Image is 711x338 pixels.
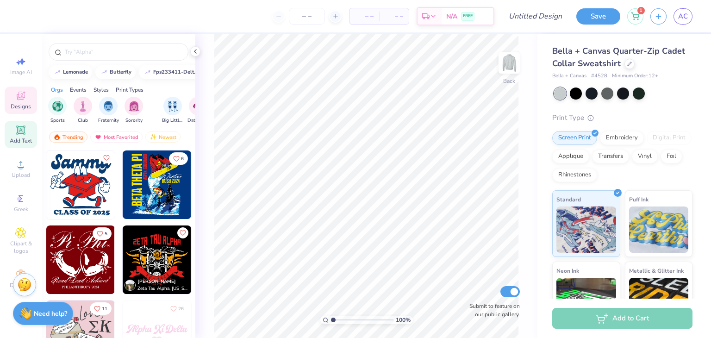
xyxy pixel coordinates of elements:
img: trend_line.gif [100,69,108,75]
span: FREE [463,13,473,19]
span: Bella + Canvas [552,72,586,80]
button: fps233411-delta-kappa-epsilon-man-in-suit-with-lemonade-and-retro-text-in-yellow-philanthropy-del... [139,65,204,79]
span: – – [385,12,403,21]
div: filter for Date Parties & Socials [187,97,209,124]
span: Add Text [10,137,32,144]
span: Neon Ink [556,266,579,275]
span: Fraternity [98,117,119,124]
span: Sports [50,117,65,124]
img: 7cb16b47-93ae-49b1-9040-7efc5233d3d0 [123,225,191,294]
img: Fraternity Image [103,101,113,112]
span: Zeta Tau Alpha, [US_STATE][GEOGRAPHIC_DATA] [137,285,187,292]
div: Vinyl [632,150,658,163]
span: 100 % [396,316,411,324]
span: Minimum Order: 12 + [612,72,658,80]
img: 874ad527-8534-431f-a257-09b637de6ab7 [191,225,259,294]
button: Like [101,152,112,163]
div: Foil [661,150,682,163]
div: Screen Print [552,131,597,145]
div: filter for Club [74,97,92,124]
label: Submit to feature on our public gallery. [464,302,520,319]
span: 11 [102,307,107,311]
div: filter for Sports [48,97,67,124]
img: trend_line.gif [144,69,151,75]
span: – – [355,12,374,21]
span: # 4528 [591,72,607,80]
img: Puff Ink [629,207,689,253]
span: 1 [637,7,645,14]
img: Sports Image [52,101,63,112]
img: Standard [556,207,616,253]
div: fps233411-delta-kappa-epsilon-man-in-suit-with-lemonade-and-retro-text-in-yellow-philanthropy-del... [153,69,200,75]
img: Avatar [125,280,136,291]
button: Like [177,227,188,238]
img: trend_line.gif [54,69,61,75]
img: Neon Ink [556,278,616,324]
button: Like [90,302,112,315]
div: Orgs [51,86,63,94]
img: Sorority Image [129,101,139,112]
div: Print Types [116,86,143,94]
div: Most Favorited [90,131,143,143]
div: Newest [145,131,181,143]
img: Big Little Reveal Image [168,101,178,112]
span: Big Little Reveal [162,117,183,124]
button: butterfly [95,65,136,79]
div: Styles [94,86,109,94]
img: 4fa308ad-d6a0-4c93-a57e-4adc5ebadba3 [114,150,183,219]
span: 6 [181,156,184,161]
img: Club Image [78,101,88,112]
span: N/A [446,12,457,21]
span: Date Parties & Socials [187,117,209,124]
input: Untitled Design [501,7,569,25]
img: Back [500,54,518,72]
div: filter for Fraternity [98,97,119,124]
div: filter for Sorority [125,97,143,124]
span: 5 [105,232,107,236]
button: lemonade [49,65,92,79]
div: Print Type [552,113,692,123]
img: Date Parties & Socials Image [193,101,204,112]
button: filter button [98,97,119,124]
input: Try "Alpha" [64,47,182,56]
button: filter button [74,97,92,124]
div: butterfly [110,69,131,75]
a: AC [674,8,692,25]
img: 7a677d0a-5aa5-41b8-a46d-851107d1617f [46,150,115,219]
span: Metallic & Glitter Ink [629,266,684,275]
button: filter button [187,97,209,124]
span: Image AI [10,69,32,76]
span: Sorority [125,117,143,124]
span: Clipart & logos [5,240,37,255]
div: Rhinestones [552,168,597,182]
div: lemonade [63,69,88,75]
img: most_fav.gif [94,134,102,140]
span: Puff Ink [629,194,649,204]
span: Designs [11,103,31,110]
strong: Need help? [34,309,67,318]
span: Decorate [10,282,32,289]
input: – – [289,8,325,25]
img: trending.gif [53,134,61,140]
div: Back [503,77,515,85]
img: 653a8859-6351-483b-b0c6-e72494d69a72 [114,225,183,294]
button: Like [93,227,112,240]
span: Standard [556,194,581,204]
img: Metallic & Glitter Ink [629,278,689,324]
div: Trending [49,131,87,143]
button: filter button [48,97,67,124]
div: Digital Print [647,131,692,145]
button: Save [576,8,620,25]
img: Newest.gif [150,134,157,140]
span: [PERSON_NAME] [137,278,176,285]
button: filter button [125,97,143,124]
span: Bella + Canvas Quarter-Zip Cadet Collar Sweatshirt [552,45,685,69]
div: Events [70,86,87,94]
img: c54a267a-0520-46ee-b04b-c544f775bd12 [191,150,259,219]
span: 26 [178,307,184,311]
span: Upload [12,171,30,179]
button: filter button [162,97,183,124]
div: Embroidery [600,131,644,145]
div: filter for Big Little Reveal [162,97,183,124]
span: Club [78,117,88,124]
